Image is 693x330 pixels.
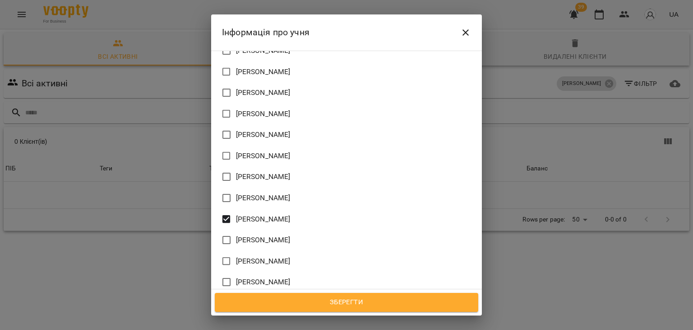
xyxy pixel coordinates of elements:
[215,293,478,312] button: Зберегти
[236,66,291,77] span: [PERSON_NAME]
[455,22,476,43] button: Close
[236,129,291,140] span: [PERSON_NAME]
[236,256,291,267] span: [PERSON_NAME]
[236,108,291,119] span: [PERSON_NAME]
[236,193,291,203] span: [PERSON_NAME]
[236,171,291,182] span: [PERSON_NAME]
[236,87,291,98] span: [PERSON_NAME]
[236,235,291,245] span: [PERSON_NAME]
[225,297,468,308] span: Зберегти
[236,277,291,288] span: [PERSON_NAME]
[236,214,291,225] span: [PERSON_NAME]
[236,151,291,161] span: [PERSON_NAME]
[222,25,310,39] h6: Інформація про учня
[236,45,291,56] span: [PERSON_NAME]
